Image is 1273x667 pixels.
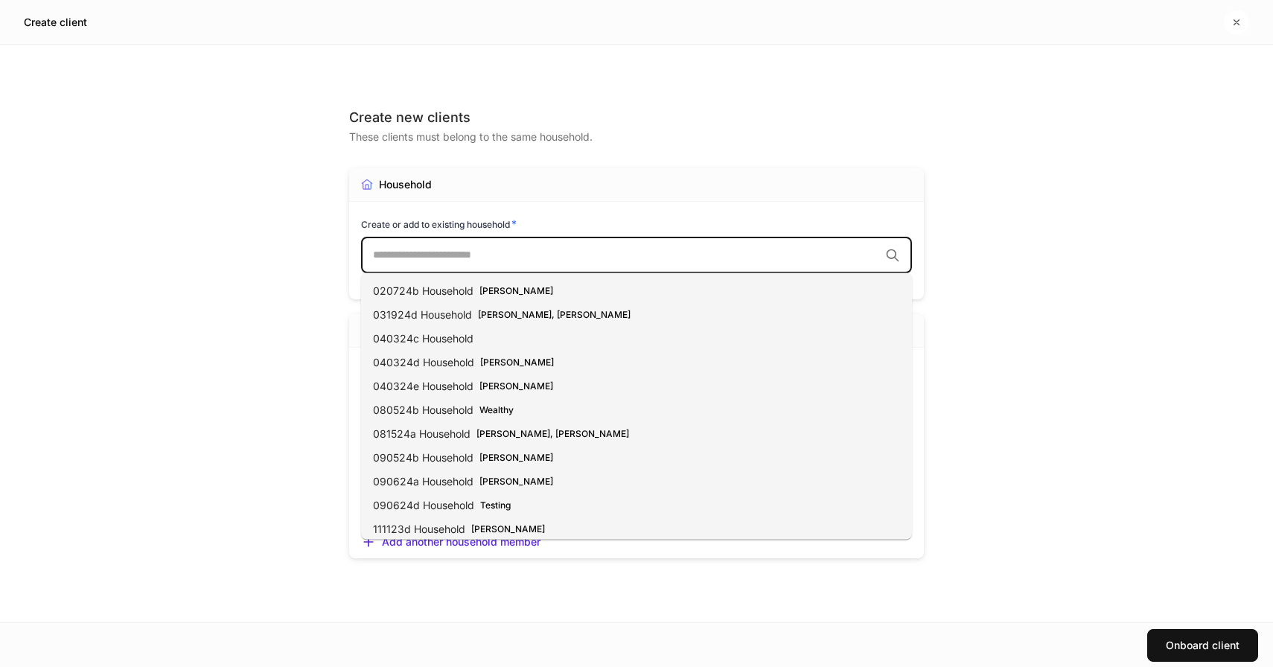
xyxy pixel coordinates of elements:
div: Create new clients [349,109,924,127]
div: Testing [480,498,511,512]
div: [PERSON_NAME] [479,474,553,488]
div: [PERSON_NAME] [471,522,545,536]
button: Add another household member [361,534,540,549]
span: 090624a Household [373,475,473,488]
div: [PERSON_NAME] [479,379,553,393]
div: Household [379,177,432,192]
span: 090624d Household [373,499,474,511]
span: 111123d Household [373,523,465,535]
span: 090524b Household [373,451,473,464]
span: 031924d Household [373,308,472,321]
div: [PERSON_NAME], [PERSON_NAME] [476,427,629,441]
h6: Create or add to existing household [361,217,517,232]
span: 080524b Household [373,403,473,416]
div: [PERSON_NAME], [PERSON_NAME] [478,307,631,322]
div: These clients must belong to the same household. [349,127,924,144]
div: [PERSON_NAME] [479,450,553,465]
button: Onboard client [1147,629,1258,662]
span: 040324e Household [373,380,473,392]
div: Wealthy [479,403,514,417]
div: Onboard client [1166,640,1239,651]
span: 040324d Household [373,356,474,368]
div: [PERSON_NAME] [479,284,553,298]
span: 020724b Household [373,284,473,297]
h5: Create client [24,15,87,30]
span: 040324c Household [373,332,473,345]
span: 081524a Household [373,427,470,440]
div: [PERSON_NAME] [480,355,554,369]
